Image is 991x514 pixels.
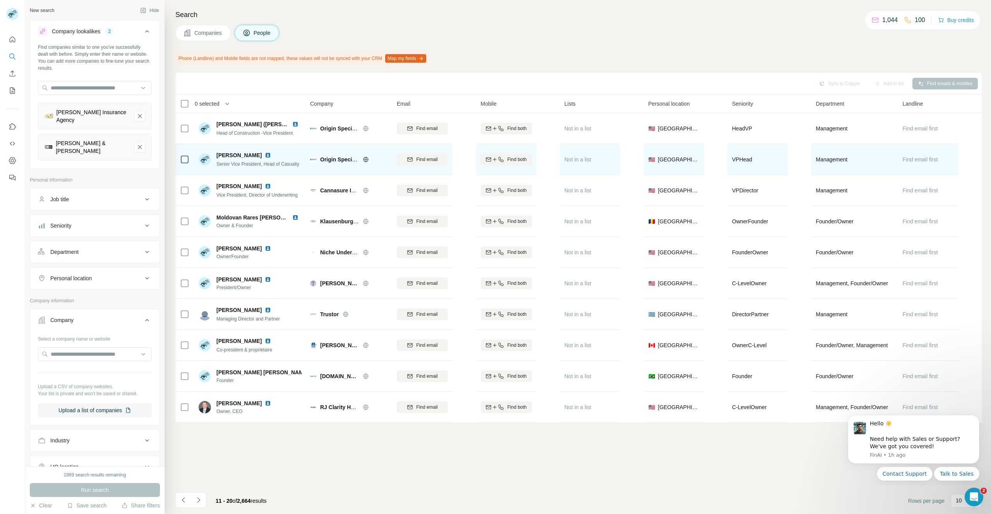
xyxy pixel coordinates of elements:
img: LinkedIn logo [265,183,271,189]
span: Origin Specialty Underwriters [320,156,396,163]
button: Navigate to next page [191,492,206,508]
img: Logo of RJ Clarity Health Insurance Services [310,404,316,410]
span: Find email first [903,218,938,224]
span: Find email [416,187,437,194]
button: Buy credits [938,15,974,26]
span: Vice President, Director of Underwriting [216,192,298,198]
img: Logo of Origin Specialty Underwriters [310,156,316,163]
button: Quick start [6,33,19,46]
span: Find email [416,342,437,349]
span: Find both [507,311,526,318]
span: Companies [194,29,223,37]
span: Find email first [903,125,938,132]
button: Company lookalikes2 [30,22,159,44]
button: Find email [397,339,448,351]
span: Find email [416,373,437,380]
span: Find email first [903,373,938,379]
span: [PERSON_NAME] [216,337,262,345]
span: Founder/Owner, Management [816,341,888,349]
span: Founder [732,373,752,379]
span: Klausenburg Broker de Asigurare SRL [320,218,419,224]
span: [GEOGRAPHIC_DATA] [658,156,700,163]
span: Director Partner [732,311,769,317]
img: Avatar [199,308,211,320]
span: Origin Specialty Underwriters [320,125,396,132]
button: Find both [481,247,532,258]
button: Company [30,311,159,332]
span: Find email first [903,156,938,163]
span: Co-président & propriétaire [216,347,272,353]
img: Avatar [199,246,211,259]
button: Find both [481,308,532,320]
span: Cannasure Insurance Services [320,187,399,194]
span: Senior Vice President, Head of Casualty [216,161,299,167]
span: [GEOGRAPHIC_DATA] [658,248,700,256]
span: [PERSON_NAME] [PERSON_NAME] [216,368,309,376]
span: Find email first [903,187,938,194]
span: Find both [507,280,526,287]
span: Find both [507,187,526,194]
div: Department [50,248,79,256]
img: Logo of Truschel Insurance [310,280,316,286]
button: HQ location [30,457,159,476]
span: Founder/Owner [816,218,854,225]
span: 🇺🇸 [648,156,655,163]
span: Find email [416,280,437,287]
span: Founder/Owner [816,372,854,380]
p: 10 [956,497,962,504]
span: Find email [416,311,437,318]
span: Find email [416,249,437,256]
span: 🇺🇸 [648,248,655,256]
button: Cottingham & Butler-remove-button [134,142,145,152]
div: Find companies similar to one you've successfully dealt with before. Simply enter their name or w... [38,44,152,72]
button: Find email [397,308,448,320]
span: [GEOGRAPHIC_DATA] [658,403,700,411]
span: Find email [416,404,437,411]
span: Rows per page [908,497,945,505]
span: [PERSON_NAME] [216,399,262,407]
span: Find both [507,218,526,225]
span: Seniority [732,100,753,108]
span: [PERSON_NAME] Assurances [320,341,359,349]
img: Avatar [199,339,211,351]
img: Avatar [199,370,211,382]
button: Find email [397,278,448,289]
img: LinkedIn logo [265,152,271,158]
button: Search [6,50,19,63]
span: [PERSON_NAME] Insurance [320,279,359,287]
span: Find both [507,373,526,380]
p: Company information [30,297,160,304]
span: 🇨🇦 [648,341,655,349]
div: New search [30,7,54,14]
span: Not in a list [564,218,591,224]
span: Not in a list [564,249,591,255]
button: Use Surfe on LinkedIn [6,120,19,134]
span: C-Level Owner [732,280,766,286]
p: Personal information [30,176,160,183]
img: Logo of Trustor [310,311,316,317]
button: Find both [481,370,532,382]
span: Find both [507,249,526,256]
span: Not in a list [564,373,591,379]
p: Your list is private and won't be saved or shared. [38,390,152,397]
span: Management [816,156,848,163]
span: Management, Founder/Owner [816,279,888,287]
div: [PERSON_NAME] Insurance Agency [57,108,128,124]
img: Avatar [199,215,211,228]
span: Find email [416,125,437,132]
span: VP Director [732,187,758,194]
span: [PERSON_NAME] ([PERSON_NAME]) [216,121,312,127]
span: People [254,29,271,37]
span: results [216,498,267,504]
span: Head VP [732,125,752,132]
span: Lists [564,100,576,108]
iframe: Intercom live chat [965,488,983,506]
div: HQ location [50,463,79,471]
div: Select a company name or website [38,332,152,343]
span: Mobile [481,100,497,108]
span: [PERSON_NAME] [216,306,262,314]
